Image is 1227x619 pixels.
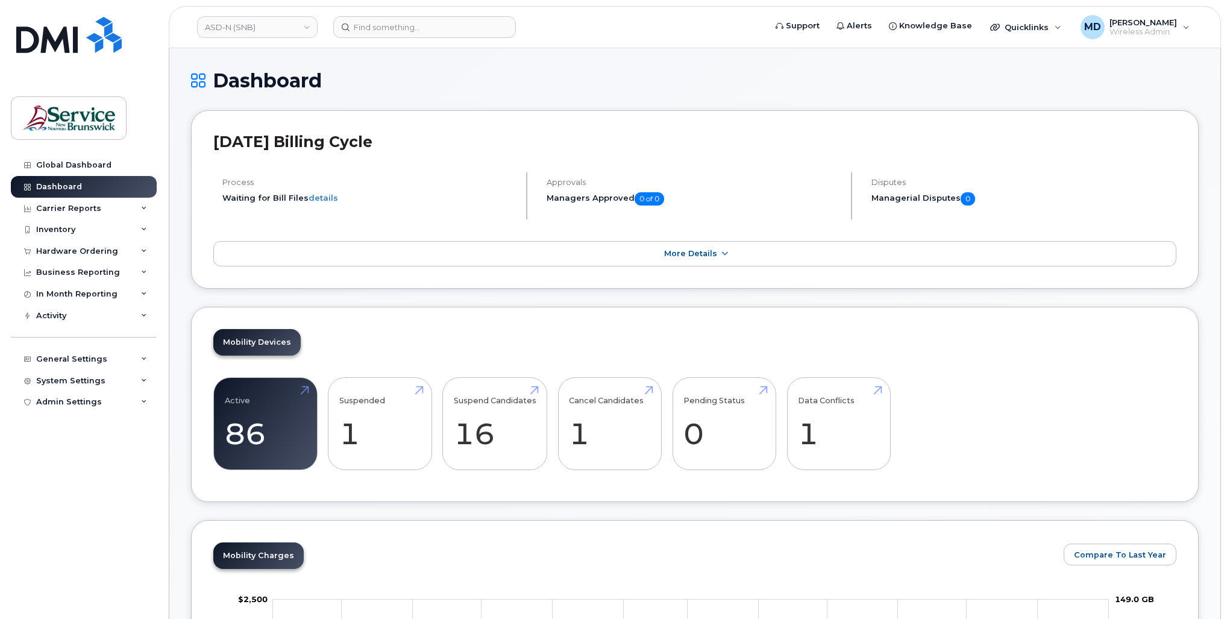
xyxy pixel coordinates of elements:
[871,178,1176,187] h4: Disputes
[213,329,301,356] a: Mobility Devices
[1074,549,1166,561] span: Compare To Last Year
[238,594,268,604] g: $0
[222,192,516,204] li: Waiting for Bill Files
[547,192,840,206] h5: Managers Approved
[961,192,975,206] span: 0
[339,384,421,463] a: Suspended 1
[1064,544,1176,565] button: Compare To Last Year
[222,178,516,187] h4: Process
[683,384,765,463] a: Pending Status 0
[798,384,879,463] a: Data Conflicts 1
[454,384,536,463] a: Suspend Candidates 16
[213,133,1176,151] h2: [DATE] Billing Cycle
[191,70,1199,91] h1: Dashboard
[664,249,717,258] span: More Details
[213,542,304,569] a: Mobility Charges
[871,192,1176,206] h5: Managerial Disputes
[1115,594,1154,604] tspan: 149.0 GB
[238,594,268,604] tspan: $2,500
[635,192,664,206] span: 0 of 0
[225,384,306,463] a: Active 86
[547,178,840,187] h4: Approvals
[309,193,338,203] a: details
[569,384,650,463] a: Cancel Candidates 1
